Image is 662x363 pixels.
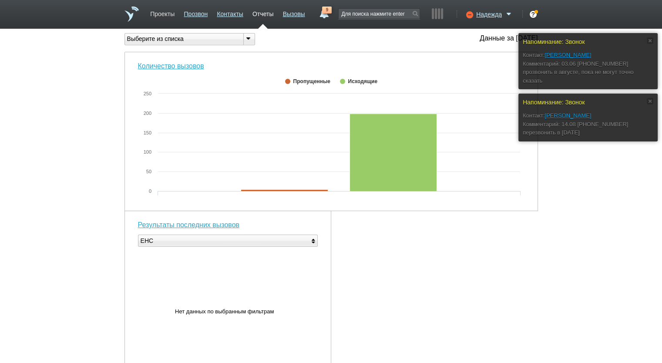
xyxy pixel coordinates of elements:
[339,9,420,19] input: Для поиска нажмите enter
[141,235,154,247] div: ЕНС
[143,149,151,155] tspan: 100
[175,308,274,315] tspan: Нет данных по выбранным фильтрам
[143,91,151,96] tspan: 250
[146,169,151,174] tspan: 50
[252,6,273,19] a: Отчеты
[143,111,151,116] tspan: 200
[124,7,139,22] a: На главную
[283,6,305,19] a: Вызовы
[125,34,236,44] div: Выберите из списка
[148,188,151,194] tspan: 0
[322,7,332,13] span: 9
[150,6,175,19] a: Проекты
[138,62,204,70] a: Количество вызовов
[184,6,208,19] a: Прозвон
[523,52,634,84] span: Контакт: Комментарий: 03.06 [PHONE_NUMBER] прозвонить в августе, пока не могут точно сказать
[523,37,653,47] div: Напоминание: Звонок
[217,6,243,19] a: Контакты
[647,37,653,44] a: Закрыть сообщение
[293,78,330,84] span: Пропущенные
[476,10,502,19] span: Надежда
[476,9,514,18] a: Надежда
[143,130,151,135] tspan: 150
[480,33,538,44] div: Данные за [DATE]
[316,7,332,17] a: 9
[523,112,628,136] span: Контакт: Комментарий: 14.08 [PHONE_NUMBER] перезвонить в [DATE]
[530,11,537,18] div: ?
[544,112,591,119] a: [PERSON_NAME]
[544,52,591,58] a: [PERSON_NAME]
[647,98,653,104] a: Закрыть сообщение
[138,221,239,229] a: Результаты последних вызовов
[523,98,653,107] div: Напоминание: Звонок
[348,78,377,84] span: Исходящие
